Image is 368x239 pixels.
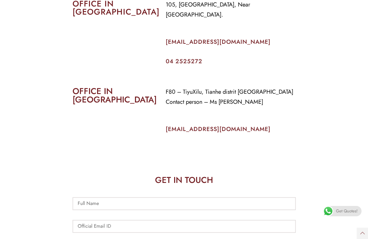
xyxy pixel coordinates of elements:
[336,206,358,216] span: Get Quotes!
[72,176,296,184] h2: GET IN TOUCH
[72,87,156,104] h2: OFFICE IN [GEOGRAPHIC_DATA]
[166,57,202,66] a: 04 2525272
[166,87,296,107] p: F80 – TiyuXilu, Tianhe distrit [GEOGRAPHIC_DATA] Contact person – Ms [PERSON_NAME]
[166,125,271,133] a: [EMAIL_ADDRESS][DOMAIN_NAME]
[72,220,296,233] input: Official Email ID
[72,197,296,210] input: Full Name
[166,38,271,46] a: [EMAIL_ADDRESS][DOMAIN_NAME]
